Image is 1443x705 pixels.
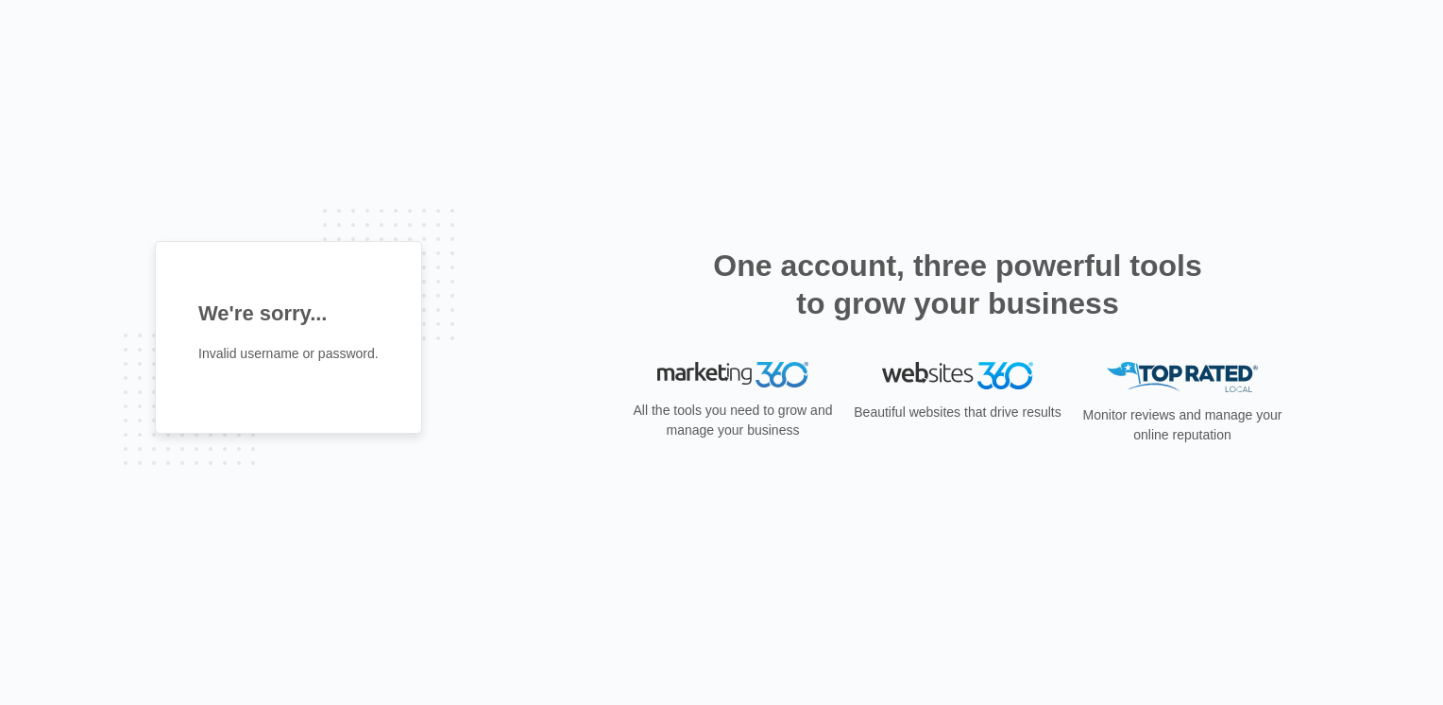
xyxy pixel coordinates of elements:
[882,362,1033,389] img: Websites 360
[198,298,379,329] h1: We're sorry...
[657,362,808,388] img: Marketing 360
[627,401,839,440] p: All the tools you need to grow and manage your business
[852,403,1063,422] p: Beautiful websites that drive results
[198,344,379,364] p: Invalid username or password.
[707,247,1208,322] h2: One account, three powerful tools to grow your business
[1077,405,1288,445] p: Monitor reviews and manage your online reputation
[1107,362,1258,393] img: Top Rated Local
